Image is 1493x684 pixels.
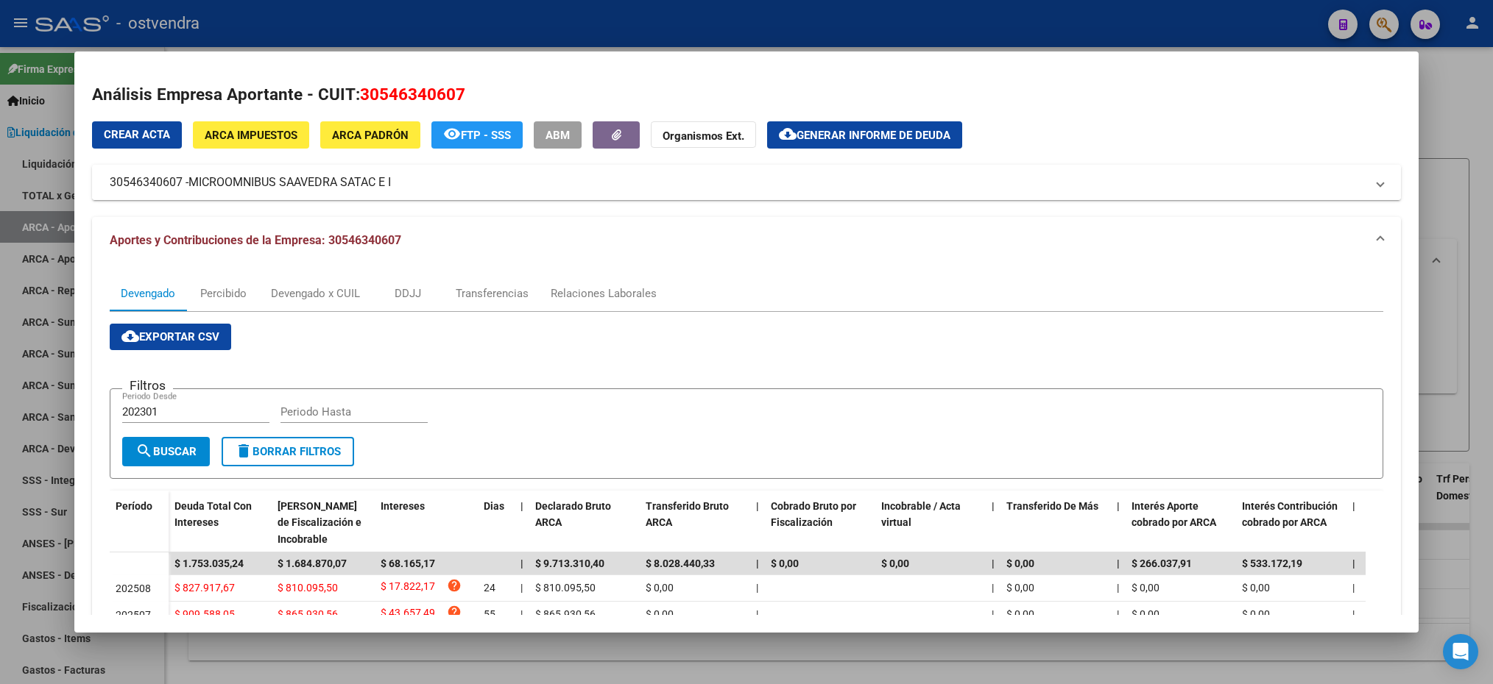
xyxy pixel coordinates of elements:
datatable-header-cell: Transferido De Más [1000,491,1111,555]
span: Borrar Filtros [235,445,341,458]
span: | [756,557,759,569]
span: $ 827.917,67 [174,582,235,594]
span: Transferido Bruto ARCA [646,500,729,529]
span: | [992,608,994,620]
datatable-header-cell: Interés Aporte cobrado por ARCA [1126,491,1236,555]
datatable-header-cell: Intereses [375,491,478,555]
span: Transferido De Más [1006,500,1098,512]
span: Buscar [135,445,197,458]
span: | [756,608,758,620]
mat-expansion-panel-header: 30546340607 -MICROOMNIBUS SAAVEDRA SATAC E I [92,165,1400,200]
span: $ 810.095,50 [535,582,596,594]
datatable-header-cell: Deuda Total Con Intereses [169,491,272,555]
span: Exportar CSV [121,330,219,343]
strong: Organismos Ext. [663,129,744,143]
span: 30546340607 [360,85,465,104]
h2: Análisis Empresa Aportante - CUIT: [92,82,1400,107]
div: Devengado x CUIL [271,285,360,302]
span: $ 909.588,05 [174,608,235,620]
span: FTP - SSS [461,129,511,142]
div: Transferencias [456,285,529,302]
i: help [447,605,462,619]
span: Crear Acta [104,128,170,141]
span: | [1117,608,1119,620]
span: $ 17.822,17 [381,578,435,598]
div: Devengado [121,285,175,302]
span: $ 43.657,49 [381,605,435,624]
span: ABM [546,129,570,142]
span: $ 865.930,56 [278,608,338,620]
button: FTP - SSS [431,121,523,149]
span: | [1117,557,1120,569]
button: Crear Acta [92,121,182,149]
datatable-header-cell: | [1111,491,1126,555]
span: | [756,500,759,512]
span: $ 8.028.440,33 [646,557,715,569]
h3: Filtros [122,377,173,393]
mat-icon: delete [235,442,253,460]
span: | [1117,500,1120,512]
span: ARCA Impuestos [205,129,297,142]
span: $ 68.165,17 [381,557,435,569]
span: | [520,608,523,620]
datatable-header-cell: Cobrado Bruto por Fiscalización [765,491,875,555]
span: MICROOMNIBUS SAAVEDRA SATAC E I [188,174,391,191]
span: Aportes y Contribuciones de la Empresa: 30546340607 [110,233,401,247]
i: help [447,578,462,593]
datatable-header-cell: | [986,491,1000,555]
span: $ 0,00 [1242,608,1270,620]
span: $ 0,00 [1006,582,1034,594]
button: Buscar [122,437,210,466]
span: [PERSON_NAME] de Fiscalización e Incobrable [278,500,361,546]
span: $ 533.172,19 [1242,557,1302,569]
datatable-header-cell: Declarado Bruto ARCA [529,491,640,555]
span: Dias [484,500,504,512]
datatable-header-cell: Período [110,491,169,552]
span: | [992,582,994,594]
span: | [1352,608,1355,620]
datatable-header-cell: | [750,491,765,555]
div: Percibido [200,285,247,302]
datatable-header-cell: Deuda Bruta Neto de Fiscalización e Incobrable [272,491,375,555]
span: $ 810.095,50 [278,582,338,594]
span: $ 1.753.035,24 [174,557,244,569]
span: $ 0,00 [881,557,909,569]
datatable-header-cell: Interés Contribución cobrado por ARCA [1236,491,1346,555]
div: DDJJ [395,285,421,302]
span: Deuda Total Con Intereses [174,500,252,529]
mat-icon: cloud_download [121,327,139,345]
span: | [992,557,995,569]
span: Incobrable / Acta virtual [881,500,961,529]
span: | [1352,582,1355,594]
span: Generar informe de deuda [797,129,950,142]
span: $ 0,00 [646,582,674,594]
span: 55 [484,608,495,620]
span: Período [116,500,152,512]
button: ABM [534,121,582,149]
mat-icon: remove_red_eye [443,125,461,143]
span: ARCA Padrón [332,129,409,142]
span: 202508 [116,583,151,594]
span: $ 0,00 [1132,608,1160,620]
button: Borrar Filtros [222,437,354,466]
span: $ 1.684.870,07 [278,557,347,569]
span: $ 865.930,56 [535,608,596,620]
span: $ 0,00 [646,608,674,620]
span: $ 0,00 [1132,582,1160,594]
datatable-header-cell: | [515,491,529,555]
span: $ 0,00 [771,557,799,569]
mat-expansion-panel-header: Aportes y Contribuciones de la Empresa: 30546340607 [92,217,1400,264]
span: | [520,557,523,569]
span: | [1352,500,1355,512]
span: Declarado Bruto ARCA [535,500,611,529]
button: Exportar CSV [110,324,231,350]
span: Interés Aporte cobrado por ARCA [1132,500,1216,529]
span: Interés Contribución cobrado por ARCA [1242,500,1338,529]
div: Open Intercom Messenger [1443,634,1478,669]
mat-icon: search [135,442,153,460]
span: $ 266.037,91 [1132,557,1192,569]
span: $ 0,00 [1006,608,1034,620]
datatable-header-cell: Total cobrado Sin DDJJ [1361,491,1472,555]
span: 202507 [116,609,151,621]
span: Intereses [381,500,425,512]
